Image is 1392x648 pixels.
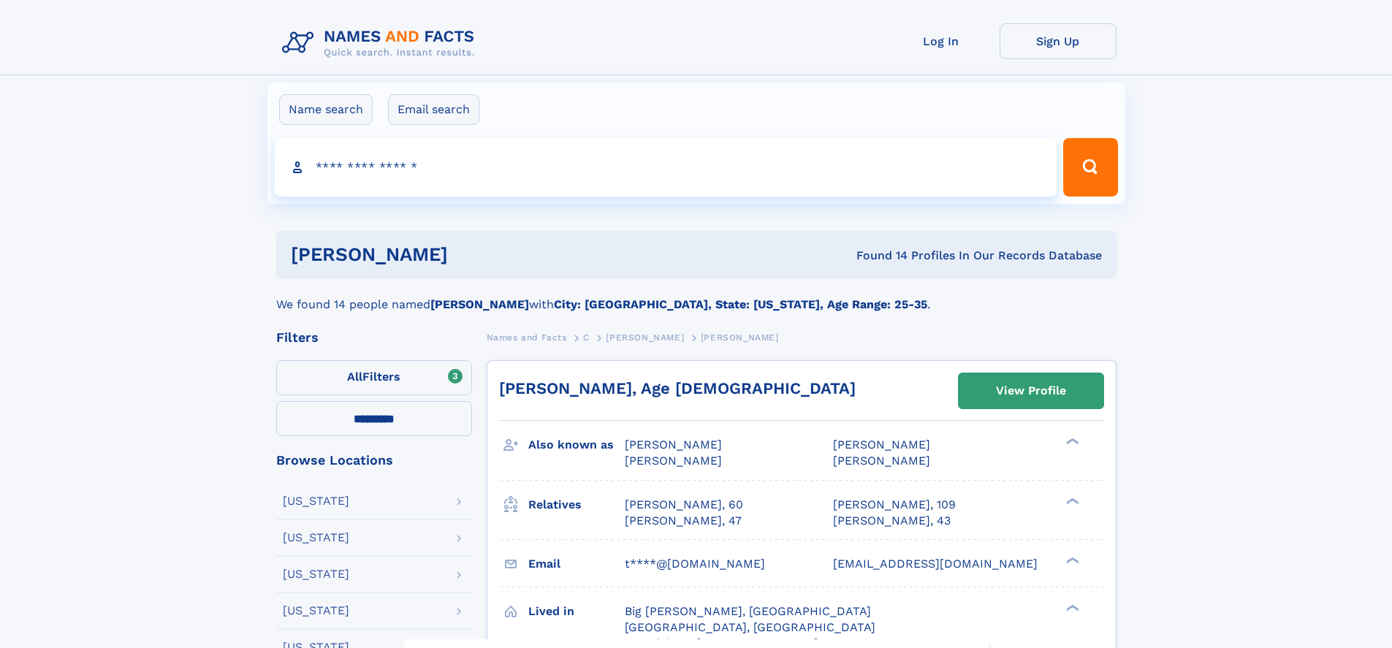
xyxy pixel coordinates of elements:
[276,278,1117,313] div: We found 14 people named with .
[528,492,625,517] h3: Relatives
[625,497,743,513] a: [PERSON_NAME], 60
[959,373,1103,408] a: View Profile
[625,513,742,529] a: [PERSON_NAME], 47
[283,568,349,580] div: [US_STATE]
[625,604,871,618] span: Big [PERSON_NAME], [GEOGRAPHIC_DATA]
[652,248,1102,264] div: Found 14 Profiles In Our Records Database
[388,94,479,125] label: Email search
[554,297,927,311] b: City: [GEOGRAPHIC_DATA], State: [US_STATE], Age Range: 25-35
[276,454,472,467] div: Browse Locations
[701,332,779,343] span: [PERSON_NAME]
[528,552,625,576] h3: Email
[283,495,349,507] div: [US_STATE]
[291,245,653,264] h1: [PERSON_NAME]
[583,332,590,343] span: C
[283,605,349,617] div: [US_STATE]
[276,23,487,63] img: Logo Names and Facts
[1062,555,1080,565] div: ❯
[833,557,1038,571] span: [EMAIL_ADDRESS][DOMAIN_NAME]
[625,454,722,468] span: [PERSON_NAME]
[833,513,951,529] a: [PERSON_NAME], 43
[279,94,373,125] label: Name search
[606,328,684,346] a: [PERSON_NAME]
[625,438,722,451] span: [PERSON_NAME]
[347,370,362,384] span: All
[606,332,684,343] span: [PERSON_NAME]
[883,23,1000,59] a: Log In
[583,328,590,346] a: C
[430,297,529,311] b: [PERSON_NAME]
[1000,23,1117,59] a: Sign Up
[1062,603,1080,612] div: ❯
[833,438,930,451] span: [PERSON_NAME]
[1063,138,1117,197] button: Search Button
[487,328,567,346] a: Names and Facts
[283,532,349,544] div: [US_STATE]
[528,432,625,457] h3: Also known as
[276,331,472,344] div: Filters
[833,497,956,513] a: [PERSON_NAME], 109
[625,620,875,634] span: [GEOGRAPHIC_DATA], [GEOGRAPHIC_DATA]
[528,599,625,624] h3: Lived in
[276,360,472,395] label: Filters
[1062,437,1080,446] div: ❯
[833,454,930,468] span: [PERSON_NAME]
[499,379,856,397] a: [PERSON_NAME], Age [DEMOGRAPHIC_DATA]
[275,138,1057,197] input: search input
[996,374,1066,408] div: View Profile
[1062,496,1080,506] div: ❯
